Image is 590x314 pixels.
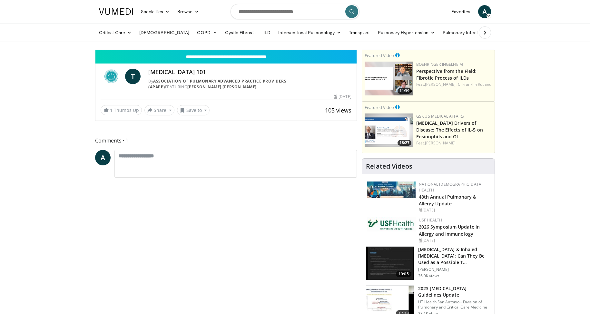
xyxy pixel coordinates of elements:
img: b90f5d12-84c1-472e-b843-5cad6c7ef911.jpg.150x105_q85_autocrop_double_scale_upscale_version-0.2.jpg [367,182,416,198]
small: Featured Video [365,104,394,110]
p: [PERSON_NAME] [418,267,491,272]
button: Save to [177,105,210,115]
div: Feat. [416,82,492,87]
h4: Related Videos [366,162,412,170]
a: Specialties [137,5,173,18]
a: Pulmonary Infection [439,26,495,39]
a: 48th Annual Pulmonary & Allergy Update [419,194,476,207]
img: 0d260a3c-dea8-4d46-9ffd-2859801fb613.png.150x105_q85_crop-smart_upscale.png [365,62,413,95]
a: COPD [193,26,221,39]
a: A [95,150,111,165]
span: 105 views [325,106,351,114]
a: 18:27 [365,113,413,147]
small: Featured Video [365,53,394,58]
a: [PERSON_NAME] [222,84,257,90]
a: Association of Pulmonary Advanced Practice Providers (APAPP) [148,78,286,90]
span: 18:27 [398,140,411,146]
a: [PERSON_NAME] [425,140,456,146]
a: GSK US Medical Affairs [416,113,464,119]
span: 11:39 [398,88,411,94]
p: 26.9K views [418,273,439,279]
img: 3f87c9d9-730d-4866-a1ca-7d9e9da8198e.png.150x105_q85_crop-smart_upscale.png [365,113,413,147]
a: Transplant [345,26,374,39]
a: Pulmonary Hypertension [374,26,439,39]
img: 6ba8804a-8538-4002-95e7-a8f8012d4a11.png.150x105_q85_autocrop_double_scale_upscale_version-0.2.jpg [367,217,416,231]
a: 1 Thumbs Up [101,105,142,115]
div: By FEATURING , [148,78,351,90]
img: VuMedi Logo [99,8,133,15]
h3: [MEDICAL_DATA] & Inhaled [MEDICAL_DATA]: Can They Be Used as a Possible T… [418,246,491,266]
span: Comments 1 [95,136,357,145]
a: National [DEMOGRAPHIC_DATA] Health [419,182,483,193]
button: Share [144,105,174,115]
a: Browse [173,5,203,18]
div: [DATE] [419,238,489,243]
div: [DATE] [334,94,351,100]
a: 10:05 [MEDICAL_DATA] & Inhaled [MEDICAL_DATA]: Can They Be Used as a Possible T… [PERSON_NAME] 26... [366,246,491,280]
a: [MEDICAL_DATA] Drivers of Disease: The Effects of IL-5 on Eosinophils and Ot… [416,120,483,140]
a: Favorites [447,5,474,18]
p: UT Health San Antonio - Division of Pulmonary and Critical Care Medicine [418,299,491,310]
a: [PERSON_NAME] [187,84,221,90]
h3: 2023 [MEDICAL_DATA] Guidelines Update [418,285,491,298]
div: Feat. [416,140,492,146]
a: [DEMOGRAPHIC_DATA] [135,26,193,39]
a: 2026 Symposium Update in Allergy and Immunology [419,224,480,237]
a: Boehringer Ingelheim [416,62,463,67]
span: 1 [110,107,113,113]
span: 10:05 [396,271,411,277]
a: C. Franklin Rutland [458,82,492,87]
a: [PERSON_NAME], [425,82,457,87]
a: 11:39 [365,62,413,95]
img: Association of Pulmonary Advanced Practice Providers (APAPP) [101,69,123,84]
a: T [125,69,141,84]
h4: [MEDICAL_DATA] 101 [148,69,351,76]
a: Cystic Fibrosis [221,26,260,39]
div: [DATE] [419,207,489,213]
a: Critical Care [95,26,135,39]
a: Perspective from the Field: Fibrotic Process of ILDs [416,68,477,81]
a: Interventional Pulmonology [274,26,345,39]
input: Search topics, interventions [231,4,359,19]
a: ILD [260,26,274,39]
img: 37481b79-d16e-4fea-85a1-c1cf910aa164.150x105_q85_crop-smart_upscale.jpg [366,247,414,280]
a: USF Health [419,217,442,223]
a: A [478,5,491,18]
